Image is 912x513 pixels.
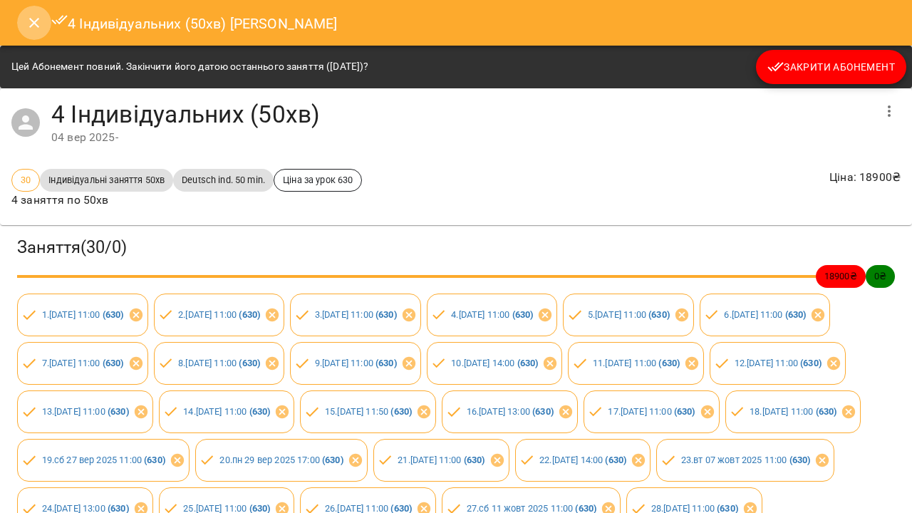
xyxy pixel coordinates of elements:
[11,192,362,209] p: 4 заняття по 50хв
[315,358,397,368] a: 9.[DATE] 11:00 (630)
[12,173,39,187] span: 30
[648,309,670,320] b: ( 630 )
[42,309,124,320] a: 1.[DATE] 11:00 (630)
[725,390,861,433] div: 18.[DATE] 11:00 (630)
[785,309,807,320] b: ( 630 )
[829,169,901,186] p: Ціна : 18900 ₴
[605,455,626,465] b: ( 630 )
[588,309,670,320] a: 5.[DATE] 11:00 (630)
[17,342,148,385] div: 7.[DATE] 11:00 (630)
[866,269,895,283] span: 0 ₴
[789,455,811,465] b: ( 630 )
[290,294,421,336] div: 3.[DATE] 11:00 (630)
[17,237,895,259] h3: Заняття ( 30 / 0 )
[195,439,368,482] div: 20.пн 29 вер 2025 17:00 (630)
[674,406,695,417] b: ( 630 )
[390,406,412,417] b: ( 630 )
[219,455,343,465] a: 20.пн 29 вер 2025 17:00 (630)
[724,309,806,320] a: 6.[DATE] 11:00 (630)
[51,100,872,129] h4: 4 Індивідуальних (50хв)
[11,54,368,80] div: Цей Абонемент повний. Закінчити його датою останнього заняття ([DATE])?
[816,269,866,283] span: 18900 ₴
[427,294,558,336] div: 4.[DATE] 11:00 (630)
[17,294,148,336] div: 1.[DATE] 11:00 (630)
[249,406,271,417] b: ( 630 )
[451,309,533,320] a: 4.[DATE] 11:00 (630)
[517,358,539,368] b: ( 630 )
[239,358,260,368] b: ( 630 )
[173,173,274,187] span: Deutsch ind. 50 min.
[608,406,695,417] a: 17.[DATE] 11:00 (630)
[681,455,810,465] a: 23.вт 07 жовт 2025 11:00 (630)
[375,309,397,320] b: ( 630 )
[464,455,485,465] b: ( 630 )
[375,358,397,368] b: ( 630 )
[178,358,260,368] a: 8.[DATE] 11:00 (630)
[512,309,534,320] b: ( 630 )
[750,406,836,417] a: 18.[DATE] 11:00 (630)
[710,342,846,385] div: 12.[DATE] 11:00 (630)
[568,342,704,385] div: 11.[DATE] 11:00 (630)
[51,11,338,35] h6: 4 Індивідуальних (50хв) [PERSON_NAME]
[144,455,165,465] b: ( 630 )
[159,390,295,433] div: 14.[DATE] 11:00 (630)
[584,390,720,433] div: 17.[DATE] 11:00 (630)
[290,342,421,385] div: 9.[DATE] 11:00 (630)
[274,173,361,187] span: Ціна за урок 630
[451,358,538,368] a: 10.[DATE] 14:00 (630)
[103,358,124,368] b: ( 630 )
[42,455,165,465] a: 19.сб 27 вер 2025 11:00 (630)
[315,309,397,320] a: 3.[DATE] 11:00 (630)
[183,406,270,417] a: 14.[DATE] 11:00 (630)
[51,129,872,146] div: 04 вер 2025 -
[735,358,822,368] a: 12.[DATE] 11:00 (630)
[515,439,651,482] div: 22.[DATE] 14:00 (630)
[17,390,153,433] div: 13.[DATE] 11:00 (630)
[108,406,129,417] b: ( 630 )
[658,358,680,368] b: ( 630 )
[42,358,124,368] a: 7.[DATE] 11:00 (630)
[322,455,343,465] b: ( 630 )
[467,406,554,417] a: 16.[DATE] 13:00 (630)
[800,358,822,368] b: ( 630 )
[17,439,190,482] div: 19.сб 27 вер 2025 11:00 (630)
[103,309,124,320] b: ( 630 )
[398,455,484,465] a: 21.[DATE] 11:00 (630)
[563,294,694,336] div: 5.[DATE] 11:00 (630)
[154,294,285,336] div: 2.[DATE] 11:00 (630)
[532,406,554,417] b: ( 630 )
[700,294,831,336] div: 6.[DATE] 11:00 (630)
[239,309,260,320] b: ( 630 )
[656,439,834,482] div: 23.вт 07 жовт 2025 11:00 (630)
[427,342,563,385] div: 10.[DATE] 14:00 (630)
[442,390,578,433] div: 16.[DATE] 13:00 (630)
[373,439,509,482] div: 21.[DATE] 11:00 (630)
[816,406,837,417] b: ( 630 )
[154,342,285,385] div: 8.[DATE] 11:00 (630)
[593,358,680,368] a: 11.[DATE] 11:00 (630)
[300,390,436,433] div: 15.[DATE] 11:50 (630)
[17,6,51,40] button: Close
[325,406,412,417] a: 15.[DATE] 11:50 (630)
[767,58,895,76] span: Закрити Абонемент
[42,406,129,417] a: 13.[DATE] 11:00 (630)
[756,50,906,84] button: Закрити Абонемент
[539,455,626,465] a: 22.[DATE] 14:00 (630)
[40,173,173,187] span: Індивідуальні заняття 50хв
[178,309,260,320] a: 2.[DATE] 11:00 (630)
